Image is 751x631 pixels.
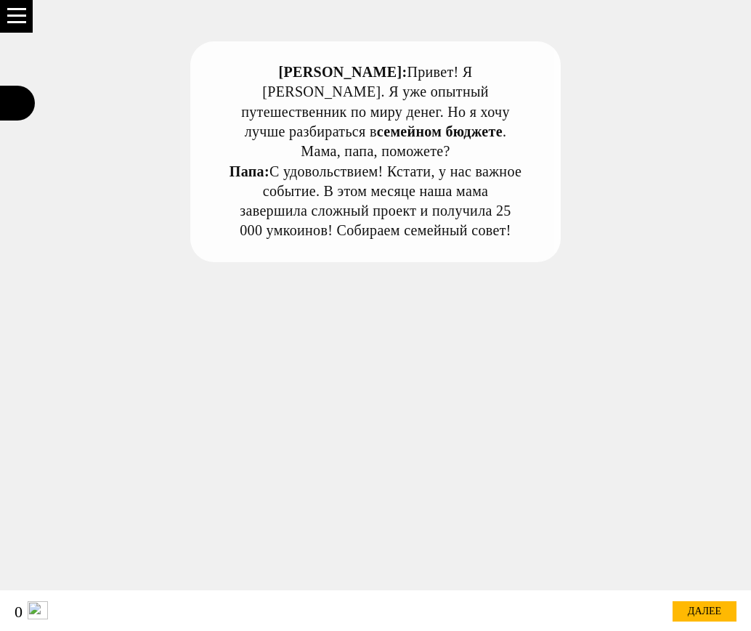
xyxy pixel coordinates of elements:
[230,163,269,179] strong: Папа:
[228,62,523,241] div: Привет! Я [PERSON_NAME]. Я уже опытный путешественник по миру денег. Но я хочу лучше разбираться ...
[377,123,503,139] strong: семейном бюджете
[28,601,48,619] img: icon-cash.svg
[673,601,736,622] div: далее
[278,64,407,80] strong: [PERSON_NAME]:
[15,604,23,620] span: 0
[525,46,555,76] div: Нажми на ГЛАЗ, чтобы скрыть текст и посмотреть картинку полностью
